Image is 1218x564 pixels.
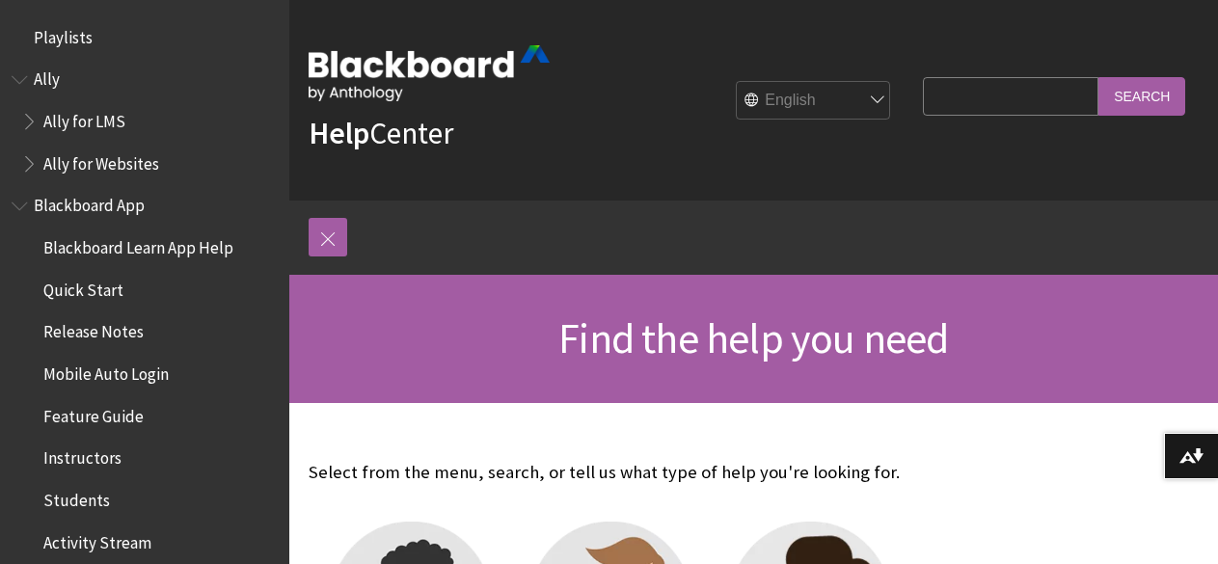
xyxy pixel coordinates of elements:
[12,64,278,180] nav: Book outline for Anthology Ally Help
[309,45,550,101] img: Blackboard by Anthology
[309,460,913,485] p: Select from the menu, search, or tell us what type of help you're looking for.
[309,114,453,152] a: HelpCenter
[12,21,278,54] nav: Book outline for Playlists
[309,114,369,152] strong: Help
[43,148,159,174] span: Ally for Websites
[43,358,169,384] span: Mobile Auto Login
[43,105,125,131] span: Ally for LMS
[34,190,145,216] span: Blackboard App
[43,316,144,342] span: Release Notes
[1098,77,1185,115] input: Search
[737,82,891,121] select: Site Language Selector
[43,400,144,426] span: Feature Guide
[43,231,233,257] span: Blackboard Learn App Help
[34,64,60,90] span: Ally
[43,274,123,300] span: Quick Start
[558,311,948,364] span: Find the help you need
[43,526,151,552] span: Activity Stream
[43,443,122,469] span: Instructors
[43,484,110,510] span: Students
[34,21,93,47] span: Playlists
